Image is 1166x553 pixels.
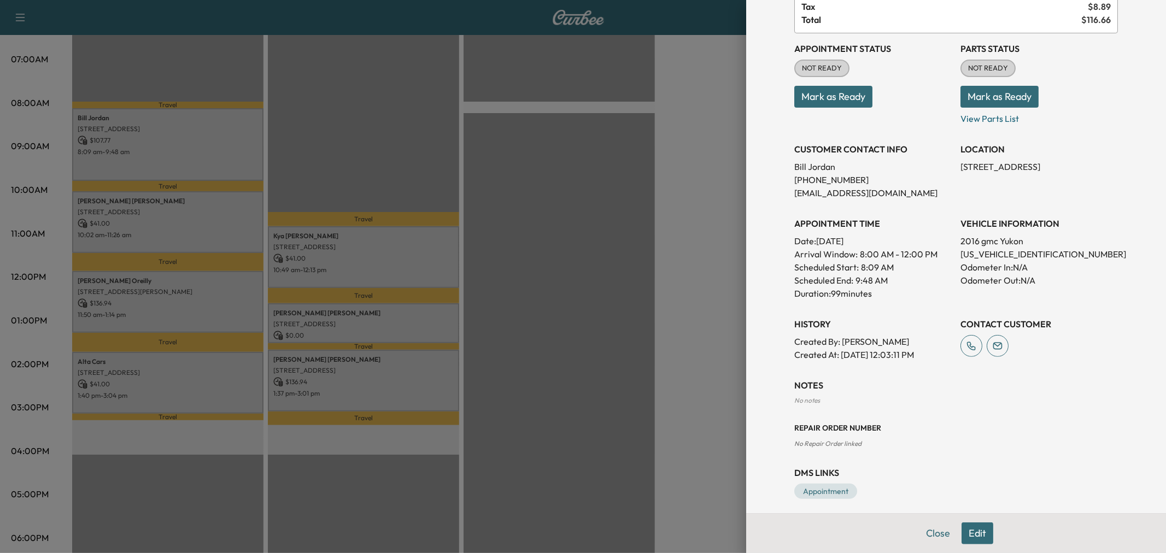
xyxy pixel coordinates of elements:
h3: APPOINTMENT TIME [794,217,952,230]
p: Date: [DATE] [794,234,952,248]
p: 9:48 AM [856,274,888,287]
a: Appointment [794,484,857,499]
span: 8:00 AM - 12:00 PM [860,248,938,261]
p: [US_VEHICLE_IDENTIFICATION_NUMBER] [960,248,1118,261]
span: $ 116.66 [1081,13,1111,26]
p: Duration: 99 minutes [794,287,952,300]
p: [STREET_ADDRESS] [960,160,1118,173]
span: NOT READY [795,63,848,74]
p: Odometer In: N/A [960,261,1118,274]
p: Arrival Window: [794,248,952,261]
p: Created By : [PERSON_NAME] [794,335,952,348]
h3: DMS Links [794,466,1118,479]
span: Total [801,13,1081,26]
p: Scheduled End: [794,274,853,287]
h3: NOTES [794,379,1118,392]
button: Mark as Ready [960,86,1039,108]
div: No notes [794,396,1118,405]
p: Scheduled Start: [794,261,859,274]
h3: Repair Order number [794,422,1118,433]
p: [EMAIL_ADDRESS][DOMAIN_NAME] [794,186,952,199]
p: View Parts List [960,108,1118,125]
p: [PHONE_NUMBER] [794,173,952,186]
p: Bill Jordan [794,160,952,173]
h3: Parts Status [960,42,1118,55]
button: Close [919,522,957,544]
p: Created At : [DATE] 12:03:11 PM [794,348,952,361]
h3: Appointment Status [794,42,952,55]
h3: History [794,317,952,331]
h3: CUSTOMER CONTACT INFO [794,143,952,156]
h3: LOCATION [960,143,1118,156]
p: 2016 gmc Yukon [960,234,1118,248]
p: 8:09 AM [861,261,894,274]
button: Mark as Ready [794,86,872,108]
button: Edit [962,522,993,544]
span: No Repair Order linked [794,439,862,448]
h3: VEHICLE INFORMATION [960,217,1118,230]
span: NOT READY [962,63,1015,74]
p: Odometer Out: N/A [960,274,1118,287]
h3: CONTACT CUSTOMER [960,317,1118,331]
